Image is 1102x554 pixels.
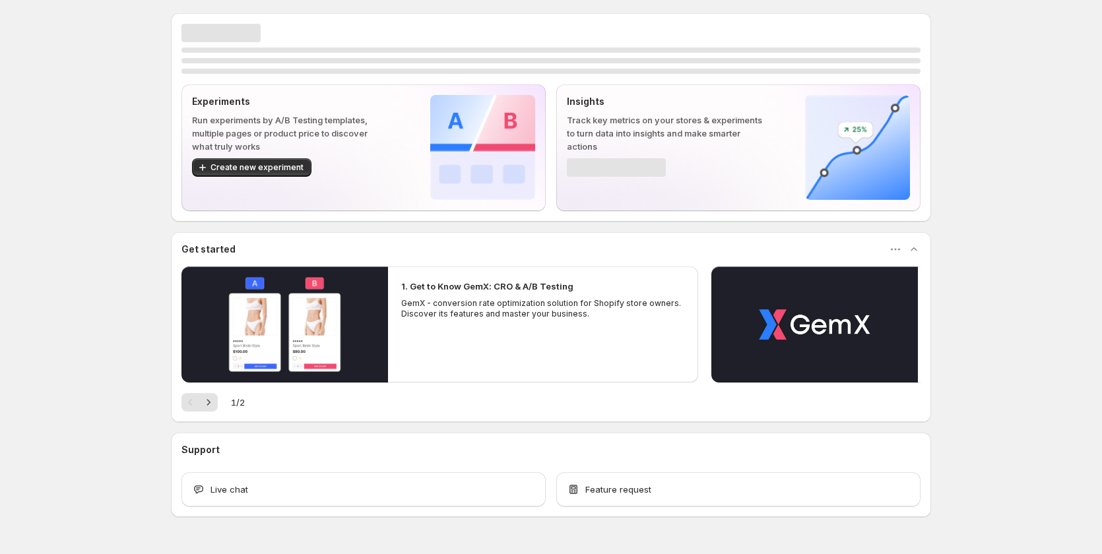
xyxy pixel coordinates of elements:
[805,95,910,200] img: Insights
[192,95,388,108] p: Experiments
[711,266,918,383] button: Play video
[567,113,763,153] p: Track key metrics on your stores & experiments to turn data into insights and make smarter actions
[401,298,685,319] p: GemX - conversion rate optimization solution for Shopify store owners. Discover its features and ...
[430,95,535,200] img: Experiments
[181,266,388,383] button: Play video
[585,483,651,496] span: Feature request
[211,483,248,496] span: Live chat
[567,95,763,108] p: Insights
[192,158,311,177] button: Create new experiment
[401,280,573,293] h2: 1. Get to Know GemX: CRO & A/B Testing
[192,113,388,153] p: Run experiments by A/B Testing templates, multiple pages or product price to discover what truly ...
[231,396,245,409] span: 1 / 2
[211,162,304,173] span: Create new experiment
[181,443,220,456] h3: Support
[181,243,236,256] h3: Get started
[199,393,218,412] button: Next
[181,393,218,412] nav: Pagination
